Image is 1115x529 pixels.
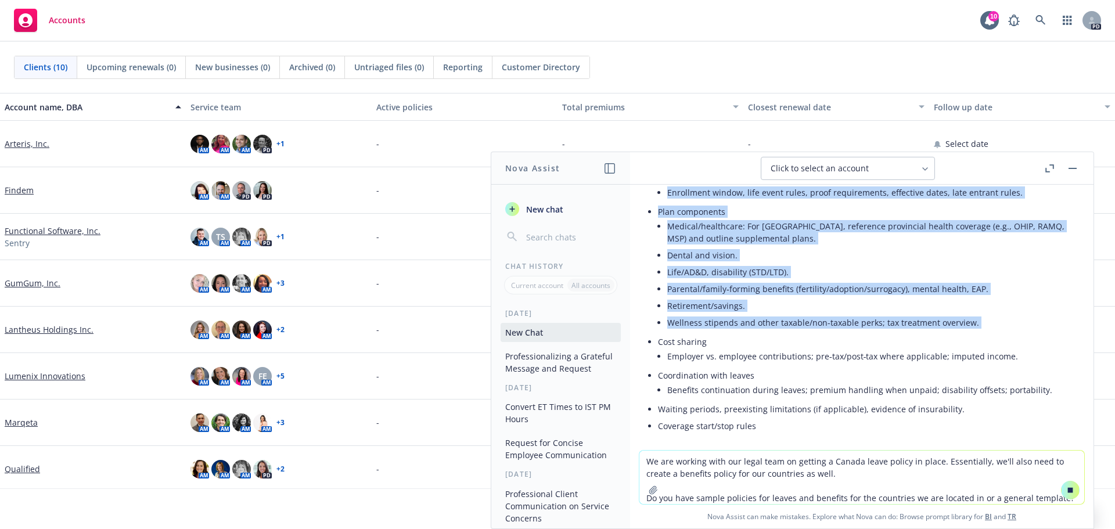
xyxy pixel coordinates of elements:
[258,370,267,382] span: FE
[658,333,1075,367] li: Cost sharing
[5,101,168,113] div: Account name, DBA
[186,93,372,121] button: Service team
[232,460,251,478] img: photo
[253,135,272,153] img: photo
[276,466,285,473] a: + 2
[376,463,379,475] span: -
[211,367,230,386] img: photo
[667,348,1075,365] li: Employer vs. employee contributions; pre‑tax/post‑tax where applicable; imputed income.
[501,199,621,219] button: New chat
[232,413,251,432] img: photo
[667,264,1075,280] li: Life/AD&D, disability (STD/LTD).
[635,505,1089,528] span: Nova Assist can make mistakes. Explore what Nova can do: Browse prompt library for and
[667,297,1075,314] li: Retirement/savings.
[748,138,751,150] span: -
[1008,512,1016,521] a: TR
[5,237,30,249] span: Sentry
[372,93,557,121] button: Active policies
[1029,9,1052,32] a: Search
[232,135,251,153] img: photo
[276,141,285,147] a: + 1
[524,203,563,215] span: New chat
[491,308,630,318] div: [DATE]
[985,512,992,521] a: BI
[87,61,176,73] span: Upcoming renewals (0)
[667,184,1075,201] li: Enrollment window, life event rules, proof requirements, effective dates, late entrant rules.
[667,382,1075,398] li: Benefits continuation during leaves; premium handling when unpaid; disability offsets; portability.
[658,170,1075,203] li: Enrollment and changes
[658,203,1075,333] li: Plan components
[253,228,272,246] img: photo
[376,370,379,382] span: -
[289,61,335,73] span: Archived (0)
[232,321,251,339] img: photo
[232,367,251,386] img: photo
[376,231,379,243] span: -
[190,101,367,113] div: Service team
[1002,9,1026,32] a: Report a Bug
[501,347,621,378] button: Professionalizing a Grateful Message and Request
[211,460,230,478] img: photo
[195,61,270,73] span: New businesses (0)
[501,323,621,342] button: New Chat
[211,321,230,339] img: photo
[988,11,999,21] div: 10
[562,101,726,113] div: Total premiums
[253,413,272,432] img: photo
[190,181,209,200] img: photo
[232,274,251,293] img: photo
[761,157,935,180] button: Click to select an account
[771,163,869,174] span: Click to select an account
[5,184,34,196] a: Findem
[211,274,230,293] img: photo
[945,138,988,150] span: Select date
[253,321,272,339] img: photo
[501,484,621,528] button: Professional Client Communication on Service Concerns
[667,280,1075,297] li: Parental/family‑forming benefits (fertility/adoption/surrogacy), mental health, EAP.
[5,277,60,289] a: GumGum, Inc.
[667,314,1075,331] li: Wellness stipends and other taxable/non-taxable perks; tax treatment overview.
[24,61,67,73] span: Clients (10)
[376,184,379,196] span: -
[253,274,272,293] img: photo
[501,433,621,465] button: Request for Concise Employee Communication
[276,233,285,240] a: + 1
[571,280,610,290] p: All accounts
[190,228,209,246] img: photo
[658,401,1075,418] li: Waiting periods, preexisting limitations (if applicable), evidence of insurability.
[667,247,1075,264] li: Dental and vision.
[491,261,630,271] div: Chat History
[190,274,209,293] img: photo
[354,61,424,73] span: Untriaged files (0)
[211,135,230,153] img: photo
[934,101,1098,113] div: Follow up date
[748,101,912,113] div: Closest renewal date
[658,367,1075,401] li: Coordination with leaves
[190,367,209,386] img: photo
[376,323,379,336] span: -
[658,418,1075,434] li: Coverage start/stop rules
[491,383,630,393] div: [DATE]
[5,323,93,336] a: Lantheus Holdings Inc.
[491,469,630,479] div: [DATE]
[1056,9,1079,32] a: Switch app
[49,16,85,25] span: Accounts
[376,277,379,289] span: -
[190,321,209,339] img: photo
[443,61,483,73] span: Reporting
[9,4,90,37] a: Accounts
[376,416,379,429] span: -
[216,231,225,243] span: TS
[743,93,929,121] button: Closest renewal date
[667,218,1075,247] li: Medical/healthcare: For [GEOGRAPHIC_DATA], reference provincial health coverage (e.g., OHIP, RAMQ...
[5,225,100,237] a: Functional Software, Inc.
[253,181,272,200] img: photo
[562,138,565,150] span: -
[276,373,285,380] a: + 5
[511,280,563,290] p: Current account
[501,397,621,429] button: Convert ET Times to IST PM Hours
[5,463,40,475] a: Qualified
[524,229,616,245] input: Search chats
[5,416,38,429] a: Marqeta
[505,162,560,174] h1: Nova Assist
